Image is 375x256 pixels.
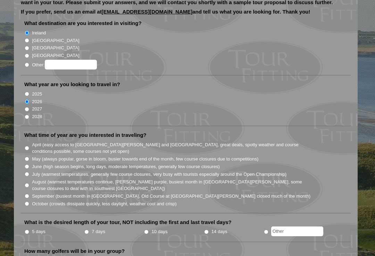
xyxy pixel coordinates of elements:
[32,113,42,120] label: 2028
[32,163,220,170] label: June (high season begins, long days, moderate temperatures, generally few course closures)
[24,132,147,139] label: What time of year are you interested in traveling?
[211,228,227,235] label: 14 days
[32,60,97,69] label: Other:
[24,219,232,226] label: What is the desired length of your tour, NOT including the first and last travel days?
[32,30,46,36] label: Ireland
[32,98,42,105] label: 2026
[152,228,168,235] label: 10 days
[32,228,45,235] label: 5 days
[45,60,97,69] input: Other:
[24,248,125,255] label: How many golfers will be in your group?
[32,52,79,59] label: [GEOGRAPHIC_DATA]
[32,91,42,98] label: 2025
[92,228,105,235] label: 7 days
[102,9,193,15] a: [EMAIL_ADDRESS][DOMAIN_NAME]
[271,226,323,236] input: Other
[32,200,177,207] label: October (crowds dissipate quickly, less daylight, weather cool and crisp)
[32,141,311,155] label: April (easy access to [GEOGRAPHIC_DATA][PERSON_NAME] and [GEOGRAPHIC_DATA], great deals, spotty w...
[32,106,42,113] label: 2027
[32,193,310,200] label: September (busiest month in [GEOGRAPHIC_DATA], Old Course at [GEOGRAPHIC_DATA][PERSON_NAME] close...
[32,37,79,44] label: [GEOGRAPHIC_DATA]
[32,156,258,163] label: May (always popular, gorse in bloom, busier towards end of the month, few course closures due to ...
[32,179,311,192] label: August (warmest temperatures continue, [PERSON_NAME] purple, busiest month in [GEOGRAPHIC_DATA][P...
[32,44,79,51] label: [GEOGRAPHIC_DATA]
[21,9,351,19] p: If you prefer, send us an email at and tell us what you are looking for. Thank you!
[24,81,120,88] label: What year are you looking to travel in?
[24,20,142,27] label: What destination are you interested in visiting?
[32,171,286,178] label: July (warmest temperatures, generally few course closures, very busy with tourists especially aro...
